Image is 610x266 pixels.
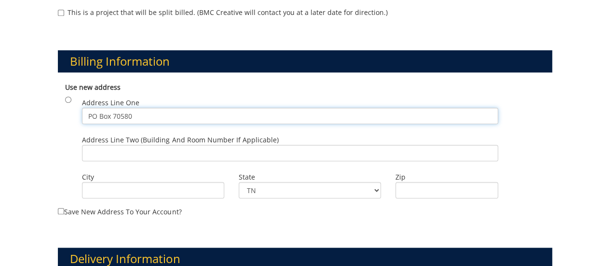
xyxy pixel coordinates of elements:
[82,145,498,161] input: Address Line Two (Building and Room Number if applicable)
[239,172,381,182] label: State
[82,108,498,124] input: Address Line One
[395,182,499,198] input: Zip
[65,83,121,92] b: Use new address
[82,135,498,161] label: Address Line Two (Building and Room Number if applicable)
[82,98,498,124] label: Address Line One
[58,8,387,17] label: This is a project that will be split billed. (BMC Creative will contact you at a later date for d...
[58,208,64,214] input: Save new address to your account?
[58,10,64,16] input: This is a project that will be split billed. (BMC Creative will contact you at a later date for d...
[395,172,499,182] label: Zip
[82,172,224,182] label: City
[58,50,552,72] h3: Billing Information
[82,182,224,198] input: City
